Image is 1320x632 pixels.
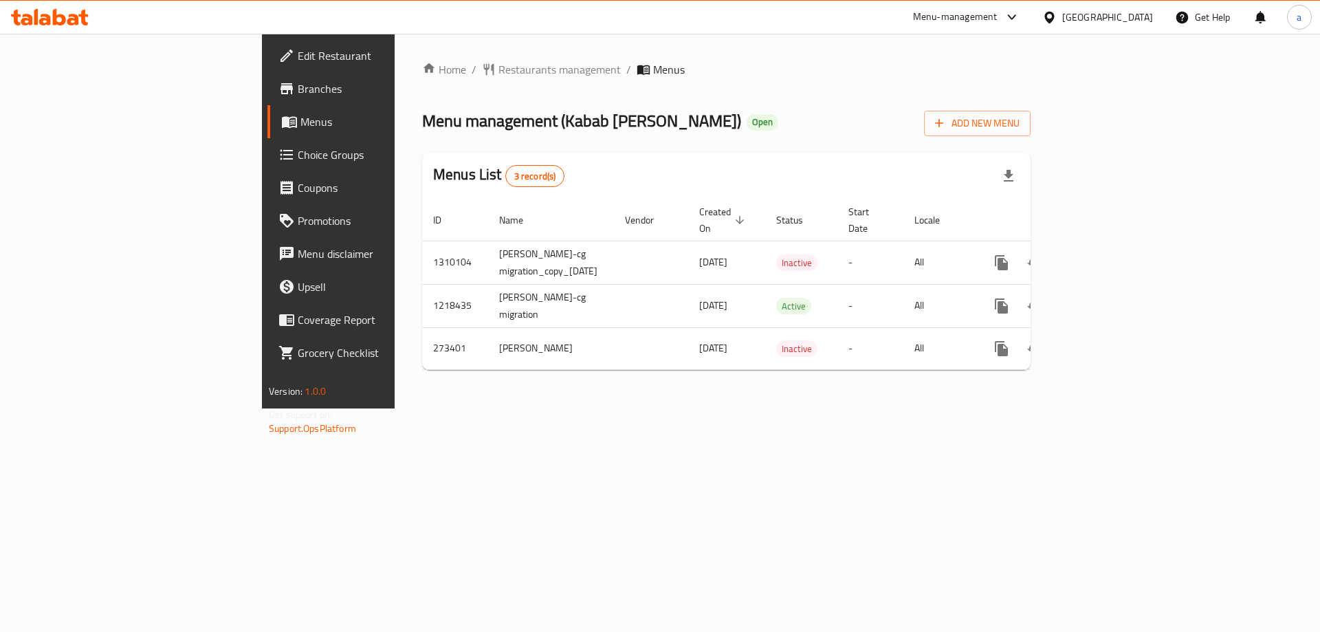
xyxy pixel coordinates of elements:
button: Change Status [1018,246,1051,279]
a: Coupons [267,171,483,204]
a: Restaurants management [482,61,621,78]
td: - [837,284,903,327]
a: Branches [267,72,483,105]
span: Restaurants management [498,61,621,78]
span: Coverage Report [298,312,472,328]
span: Active [776,298,811,314]
td: [PERSON_NAME] [488,327,614,369]
span: 1.0.0 [305,382,326,400]
span: Inactive [776,255,817,271]
span: Inactive [776,341,817,357]
div: Total records count [505,165,565,187]
span: Menus [300,113,472,130]
span: Coupons [298,179,472,196]
a: Upsell [267,270,483,303]
button: Add New Menu [924,111,1031,136]
span: Created On [699,204,749,237]
div: Menu-management [913,9,998,25]
div: Open [747,114,778,131]
span: [DATE] [699,253,727,271]
td: All [903,241,974,284]
button: more [985,290,1018,323]
td: [PERSON_NAME]-cg migration [488,284,614,327]
span: Open [747,116,778,128]
nav: breadcrumb [422,61,1031,78]
a: Grocery Checklist [267,336,483,369]
span: Name [499,212,541,228]
button: more [985,332,1018,365]
span: 3 record(s) [506,170,564,183]
a: Menu disclaimer [267,237,483,270]
span: Version: [269,382,302,400]
table: enhanced table [422,199,1128,370]
span: [DATE] [699,339,727,357]
span: Get support on: [269,406,332,424]
li: / [626,61,631,78]
td: - [837,327,903,369]
div: Inactive [776,340,817,357]
button: Change Status [1018,332,1051,365]
span: Promotions [298,213,472,229]
td: All [903,284,974,327]
span: Choice Groups [298,146,472,163]
div: Export file [992,160,1025,193]
th: Actions [974,199,1128,241]
div: [GEOGRAPHIC_DATA] [1062,10,1153,25]
a: Coverage Report [267,303,483,336]
span: a [1297,10,1301,25]
span: Add New Menu [935,115,1020,132]
span: Menu management ( Kabab [PERSON_NAME] ) [422,105,741,136]
span: Upsell [298,279,472,295]
span: Branches [298,80,472,97]
span: [DATE] [699,296,727,314]
span: Menu disclaimer [298,246,472,262]
a: Support.OpsPlatform [269,419,356,437]
span: Menus [653,61,685,78]
span: ID [433,212,459,228]
td: - [837,241,903,284]
a: Menus [267,105,483,138]
span: Locale [914,212,958,228]
span: Start Date [848,204,887,237]
span: Status [776,212,821,228]
a: Promotions [267,204,483,237]
div: Inactive [776,254,817,271]
td: [PERSON_NAME]-cg migration_copy_[DATE] [488,241,614,284]
button: more [985,246,1018,279]
a: Choice Groups [267,138,483,171]
a: Edit Restaurant [267,39,483,72]
span: Vendor [625,212,672,228]
button: Change Status [1018,290,1051,323]
h2: Menus List [433,164,564,187]
span: Edit Restaurant [298,47,472,64]
td: All [903,327,974,369]
span: Grocery Checklist [298,345,472,361]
